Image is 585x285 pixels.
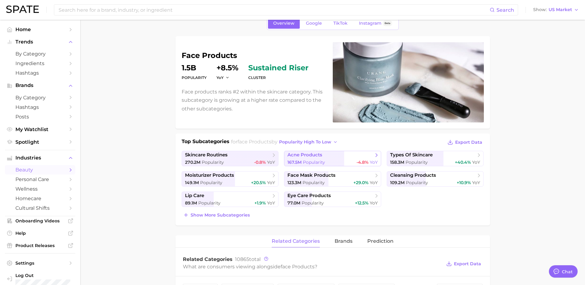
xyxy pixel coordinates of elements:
a: Google [301,18,327,29]
a: by Category [5,93,75,102]
button: Industries [5,153,75,163]
span: 158.3m [390,159,404,165]
button: Export Data [446,138,484,147]
span: Spotlight [15,139,65,145]
span: popularity high to low [279,139,331,145]
span: YoY [370,159,378,165]
span: Prediction [367,238,393,244]
span: Popularity [200,180,222,185]
span: types of skincare [390,152,433,158]
span: face products [281,264,315,270]
span: lip care [185,193,204,199]
span: My Watchlist [15,126,65,132]
span: 109.2m [390,180,405,185]
dd: 1.5b [182,64,207,72]
span: +40.4% [455,159,471,165]
span: +12.5% [355,200,369,206]
span: brands [335,238,352,244]
a: by Category [5,49,75,59]
span: +10.9% [457,180,471,185]
span: YoY [370,180,378,185]
button: Export Data [445,259,482,268]
span: Export Data [454,261,481,266]
span: Hashtags [15,104,65,110]
dd: +8.5% [216,64,238,72]
span: -0.8% [254,159,266,165]
span: 89.1m [185,200,197,206]
span: YoY [267,159,275,165]
button: Brands [5,81,75,90]
span: US Market [549,8,572,11]
span: Product Releases [15,243,65,248]
span: Brands [15,83,65,88]
span: Popularity [198,200,220,206]
span: Popularity [406,159,428,165]
span: for by [231,139,340,145]
span: personal care [15,176,65,182]
span: YoY [216,75,224,80]
span: cleansing products [390,172,436,178]
span: sustained riser [248,64,308,72]
span: Trends [15,39,65,45]
span: by Category [15,95,65,101]
a: Ingredients [5,59,75,68]
span: YoY [267,180,275,185]
span: Google [306,21,322,26]
button: YoY [216,75,230,80]
p: Face products ranks #2 within the skincare category. This subcategory is growing at a higher rate... [182,88,325,113]
a: types of skincare158.3m Popularity+40.4% YoY [387,151,484,166]
span: Home [15,27,65,32]
a: personal care [5,175,75,184]
span: TikTok [333,21,348,26]
span: Help [15,230,65,236]
span: Instagram [359,21,381,26]
h1: Top Subcategories [182,138,229,147]
span: cultural shifts [15,205,65,211]
a: Home [5,25,75,34]
span: +29.0% [353,180,369,185]
span: Onboarding Videos [15,218,65,224]
span: YoY [370,200,378,206]
h1: face products [182,52,325,59]
input: Search here for a brand, industry, or ingredient [58,5,490,15]
span: face products [237,139,271,145]
span: 270.2m [185,159,200,165]
span: by Category [15,51,65,57]
span: Show [533,8,547,11]
span: Popularity [302,200,324,206]
a: Help [5,229,75,238]
span: Settings [15,260,65,266]
a: eye care products77.0m Popularity+12.5% YoY [284,192,381,207]
a: wellness [5,184,75,194]
span: Posts [15,114,65,120]
span: 167.5m [287,159,302,165]
span: Popularity [303,180,325,185]
span: Export Data [455,140,482,145]
a: Spotlight [5,137,75,147]
a: Hashtags [5,102,75,112]
span: YoY [472,180,480,185]
span: Search [496,7,514,13]
a: lip care89.1m Popularity+1.9% YoY [182,192,279,207]
button: Trends [5,37,75,47]
a: cleansing products109.2m Popularity+10.9% YoY [387,171,484,187]
span: -4.8% [356,159,369,165]
a: Overview [268,18,300,29]
a: My Watchlist [5,125,75,134]
button: popularity high to low [278,138,340,146]
a: Onboarding Videos [5,216,75,225]
a: cultural shifts [5,203,75,213]
span: YoY [472,159,480,165]
span: related categories [272,238,320,244]
a: face mask products123.3m Popularity+29.0% YoY [284,171,381,187]
span: beauty [15,167,65,173]
span: 77.0m [287,200,300,206]
img: SPATE [6,6,39,13]
span: Popularity [202,159,224,165]
span: 123.3m [287,180,301,185]
a: acne products167.5m Popularity-4.8% YoY [284,151,381,166]
span: 149.1m [185,180,199,185]
span: Hashtags [15,70,65,76]
div: What are consumers viewing alongside ? [183,262,442,271]
span: acne products [287,152,322,158]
